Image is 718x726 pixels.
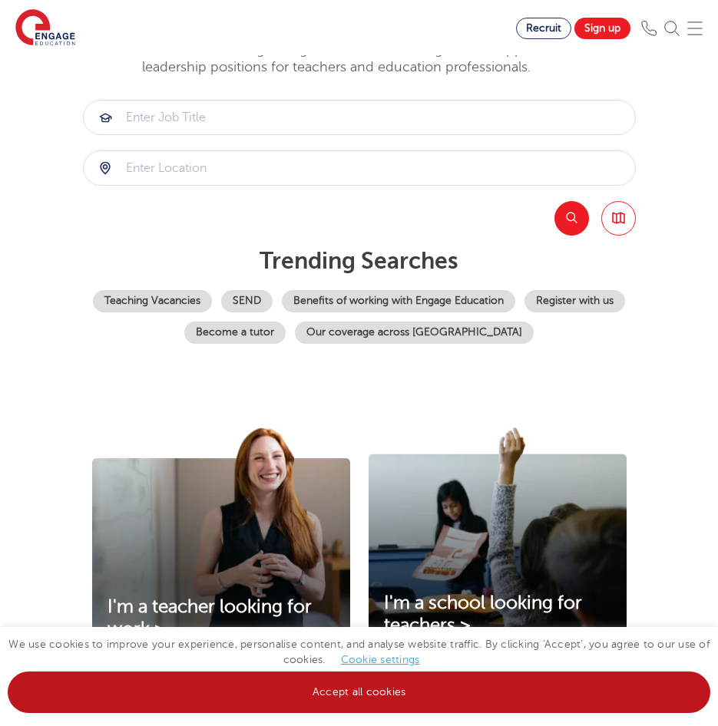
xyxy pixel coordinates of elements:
input: Submit [84,151,635,185]
span: I'm a teacher looking for work > [108,596,312,639]
p: Trending searches [83,247,636,275]
span: Recruit [526,22,561,34]
a: SEND [221,290,273,312]
a: Teaching Vacancies [93,290,212,312]
img: I'm a teacher looking for work [92,427,350,660]
input: Submit [84,101,635,134]
a: I'm a teacher looking for work > [92,596,350,641]
a: Accept all cookies [8,672,710,713]
img: Engage Education [15,9,75,48]
p: Welcome to the fastest-growing database of teaching, SEND, support and leadership positions for t... [83,41,590,77]
span: We use cookies to improve your experience, personalise content, and analyse website traffic. By c... [8,639,710,698]
img: I'm a school looking for teachers [369,427,627,656]
div: Submit [83,100,636,135]
a: Register with us [524,290,625,312]
img: Mobile Menu [687,21,703,36]
img: Search [664,21,680,36]
a: Sign up [574,18,630,39]
a: I'm a school looking for teachers > [369,592,627,637]
a: Become a tutor [184,322,286,344]
button: Search [554,201,589,236]
a: Cookie settings [341,654,420,665]
a: Recruit [516,18,571,39]
a: Our coverage across [GEOGRAPHIC_DATA] [295,322,534,344]
a: Benefits of working with Engage Education [282,290,515,312]
div: Submit [83,150,636,186]
img: Phone [641,21,657,36]
span: I'm a school looking for teachers > [384,592,582,635]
